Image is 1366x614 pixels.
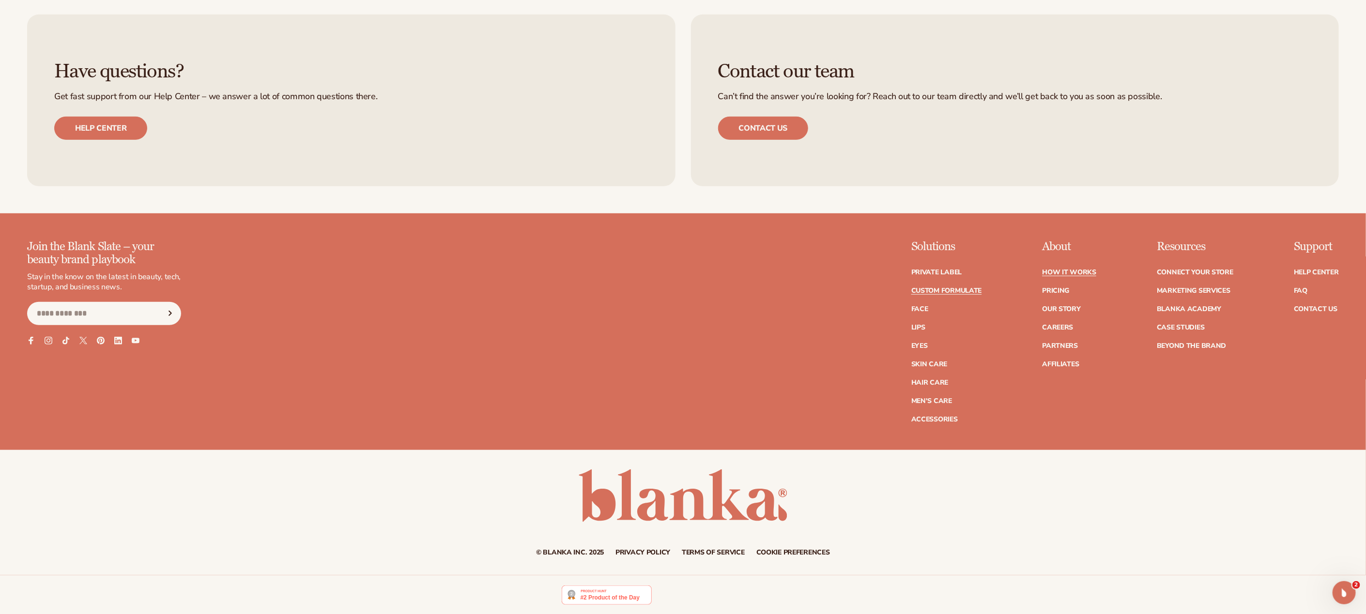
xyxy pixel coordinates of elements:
p: Join the Blank Slate – your beauty brand playbook [27,240,181,266]
a: How It Works [1042,269,1096,276]
p: Can’t find the answer you’re looking for? Reach out to our team directly and we’ll get back to yo... [718,92,1312,102]
a: Contact us [718,117,809,140]
a: Pricing [1042,287,1069,294]
p: Solutions [911,240,982,253]
p: About [1042,240,1096,253]
a: Accessories [911,416,958,423]
a: Partners [1042,343,1078,349]
small: © Blanka Inc. 2025 [536,548,604,557]
a: Terms of service [682,549,745,556]
a: Men's Care [911,398,952,404]
a: Beyond the brand [1157,343,1227,349]
iframe: Intercom live chat [1333,581,1356,604]
p: Stay in the know on the latest in beauty, tech, startup, and business news. [27,272,181,292]
a: Face [911,306,928,313]
a: Eyes [911,343,928,349]
a: Marketing services [1157,287,1230,294]
a: Cookie preferences [756,549,830,556]
span: 2 [1352,581,1360,589]
a: Private label [911,269,962,276]
p: Get fast support from our Help Center – we answer a lot of common questions there. [54,92,648,102]
a: Skin Care [911,361,947,368]
a: Privacy policy [615,549,670,556]
button: Subscribe [159,302,181,325]
a: Blanka Academy [1157,306,1221,313]
a: Careers [1042,324,1073,331]
p: Resources [1157,240,1233,253]
a: Contact Us [1294,306,1337,313]
a: Help Center [1294,269,1339,276]
iframe: Customer reviews powered by Trustpilot [659,585,804,610]
a: Lips [911,324,925,331]
a: Our Story [1042,306,1080,313]
a: Help center [54,117,147,140]
a: Case Studies [1157,324,1205,331]
a: Connect your store [1157,269,1233,276]
h3: Contact our team [718,61,1312,82]
p: Support [1294,240,1339,253]
a: Custom formulate [911,287,982,294]
a: FAQ [1294,287,1307,294]
a: Affiliates [1042,361,1079,368]
h3: Have questions? [54,61,648,82]
img: Blanka - Start a beauty or cosmetic line in under 5 minutes | Product Hunt [562,585,651,605]
a: Hair Care [911,379,948,386]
